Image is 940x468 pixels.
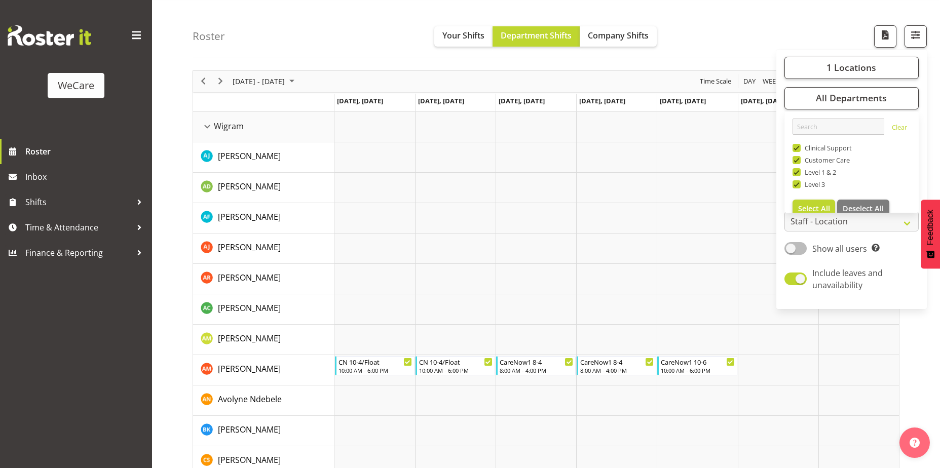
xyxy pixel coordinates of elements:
[580,357,654,367] div: CareNow1 8-4
[218,333,281,344] span: [PERSON_NAME]
[874,25,896,48] button: Download a PDF of the roster according to the set date range.
[434,26,493,47] button: Your Shifts
[801,180,825,188] span: Level 3
[218,454,281,466] a: [PERSON_NAME]
[742,75,758,88] button: Timeline Day
[812,243,867,254] span: Show all users
[218,363,281,375] a: [PERSON_NAME]
[580,366,654,374] div: 8:00 AM - 4:00 PM
[500,366,573,374] div: 8:00 AM - 4:00 PM
[698,75,733,88] button: Time Scale
[761,75,782,88] button: Timeline Week
[193,173,334,203] td: Aleea Devenport resource
[218,242,281,253] span: [PERSON_NAME]
[25,144,147,159] span: Roster
[197,75,210,88] button: Previous
[193,112,334,142] td: Wigram resource
[218,150,281,162] span: [PERSON_NAME]
[416,356,495,375] div: Ashley Mendoza"s event - CN 10-4/Float Begin From Tuesday, October 7, 2025 at 10:00:00 AM GMT+13:...
[232,75,286,88] span: [DATE] - [DATE]
[25,245,132,260] span: Finance & Reporting
[214,75,228,88] button: Next
[193,355,334,385] td: Ashley Mendoza resource
[843,204,884,213] span: Deselect All
[419,366,493,374] div: 10:00 AM - 6:00 PM
[418,96,464,105] span: [DATE], [DATE]
[793,119,884,135] input: Search
[660,96,706,105] span: [DATE], [DATE]
[218,454,281,465] span: [PERSON_NAME]
[214,120,244,132] span: Wigram
[25,194,132,210] span: Shifts
[193,142,334,173] td: AJ Jones resource
[579,96,625,105] span: [DATE], [DATE]
[784,87,919,109] button: All Departments
[812,267,883,291] span: Include leaves and unavailability
[218,272,281,283] span: [PERSON_NAME]
[193,233,334,264] td: Amy Johannsen resource
[580,26,657,47] button: Company Shifts
[218,423,281,436] a: [PERSON_NAME]
[218,302,281,314] a: [PERSON_NAME]
[212,71,229,92] div: next period
[657,356,737,375] div: Ashley Mendoza"s event - CareNow1 10-6 Begin From Friday, October 10, 2025 at 10:00:00 AM GMT+13:...
[193,385,334,416] td: Avolyne Ndebele resource
[419,357,493,367] div: CN 10-4/Float
[499,96,545,105] span: [DATE], [DATE]
[910,438,920,448] img: help-xxl-2.png
[218,332,281,344] a: [PERSON_NAME]
[742,75,757,88] span: Day
[816,92,887,104] span: All Departments
[926,210,935,245] span: Feedback
[784,57,919,79] button: 1 Locations
[496,356,576,375] div: Ashley Mendoza"s event - CareNow1 8-4 Begin From Wednesday, October 8, 2025 at 8:00:00 AM GMT+13:...
[218,241,281,253] a: [PERSON_NAME]
[837,200,889,218] button: Deselect All
[801,144,852,152] span: Clinical Support
[892,123,907,135] a: Clear
[801,156,850,164] span: Customer Care
[337,96,383,105] span: [DATE], [DATE]
[193,30,225,42] h4: Roster
[339,357,412,367] div: CN 10-4/Float
[218,424,281,435] span: [PERSON_NAME]
[798,204,830,213] span: Select All
[25,169,147,184] span: Inbox
[218,393,282,405] a: Avolyne Ndebele
[218,180,281,192] a: [PERSON_NAME]
[218,150,281,162] a: [PERSON_NAME]
[193,294,334,325] td: Andrew Casburn resource
[193,416,334,446] td: Brian Ko resource
[193,264,334,294] td: Andrea Ramirez resource
[218,302,281,314] span: [PERSON_NAME]
[195,71,212,92] div: previous period
[905,25,927,48] button: Filter Shifts
[442,30,484,41] span: Your Shifts
[699,75,732,88] span: Time Scale
[577,356,656,375] div: Ashley Mendoza"s event - CareNow1 8-4 Begin From Thursday, October 9, 2025 at 8:00:00 AM GMT+13:0...
[741,96,787,105] span: [DATE], [DATE]
[193,203,334,233] td: Alex Ferguson resource
[335,356,415,375] div: Ashley Mendoza"s event - CN 10-4/Float Begin From Monday, October 6, 2025 at 10:00:00 AM GMT+13:0...
[193,325,334,355] td: Antonia Mao resource
[588,30,649,41] span: Company Shifts
[793,200,836,218] button: Select All
[25,220,132,235] span: Time & Attendance
[493,26,580,47] button: Department Shifts
[218,211,281,223] a: [PERSON_NAME]
[500,357,573,367] div: CareNow1 8-4
[218,271,281,284] a: [PERSON_NAME]
[339,366,412,374] div: 10:00 AM - 6:00 PM
[218,394,282,405] span: Avolyne Ndebele
[661,357,734,367] div: CareNow1 10-6
[229,71,300,92] div: October 06 - 12, 2025
[762,75,781,88] span: Week
[826,62,876,74] span: 1 Locations
[231,75,299,88] button: October 2025
[58,78,94,93] div: WeCare
[218,181,281,192] span: [PERSON_NAME]
[801,168,837,176] span: Level 1 & 2
[921,200,940,268] button: Feedback - Show survey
